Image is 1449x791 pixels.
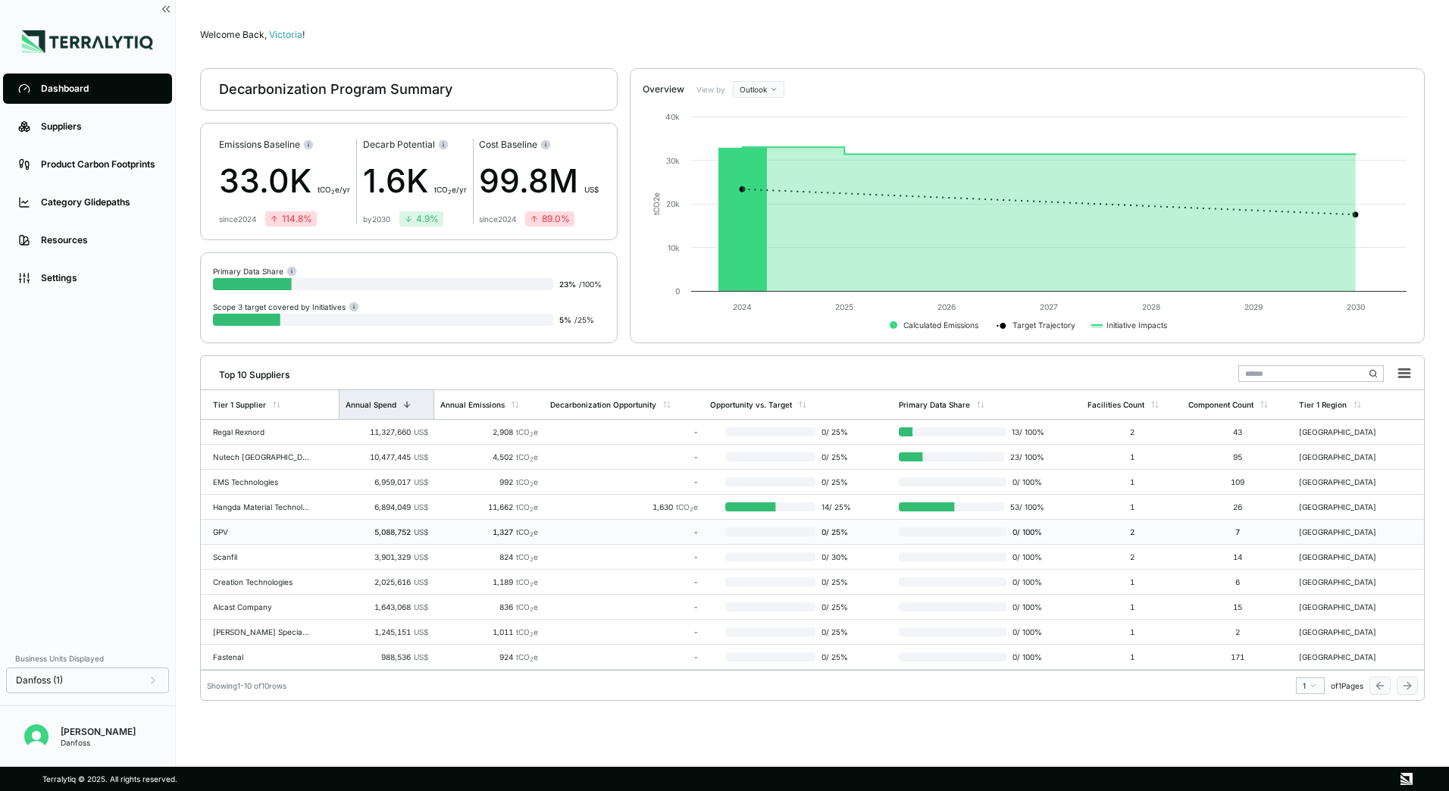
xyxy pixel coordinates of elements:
sub: 2 [530,606,534,613]
text: 2030 [1347,302,1365,311]
text: tCO e [652,192,661,215]
span: 0 / 25 % [815,602,856,611]
sub: 2 [530,456,534,463]
div: 1 [1088,452,1176,461]
img: Victoria Odoma [24,724,49,749]
div: 4,502 [440,452,538,461]
div: 1 [1303,681,1318,690]
div: Nutech [GEOGRAPHIC_DATA] [213,452,310,461]
div: 14 [1188,552,1287,561]
span: 0 / 100 % [1006,552,1044,561]
div: 33.0K [219,157,350,205]
sub: 2 [530,431,534,438]
span: 0 / 100 % [1006,602,1044,611]
div: - [550,477,698,486]
div: 992 [440,477,538,486]
text: Target Trajectory [1012,320,1075,330]
div: Category Glidepaths [41,196,157,208]
div: [GEOGRAPHIC_DATA] [1299,477,1396,486]
div: 1,643,068 [345,602,428,611]
span: 0 / 100 % [1006,652,1044,661]
span: / 100 % [579,280,602,289]
div: [GEOGRAPHIC_DATA] [1299,627,1396,636]
div: - [550,527,698,536]
div: 114.8 % [270,213,312,225]
div: Primary Data Share [213,265,297,277]
div: 1,189 [440,577,538,586]
div: 26 [1188,502,1287,511]
div: Annual Emissions [440,400,505,409]
span: of 1 Pages [1331,681,1363,690]
div: Tier 1 Region [1299,400,1347,409]
sub: 2 [448,189,452,195]
span: Victoria [269,29,305,40]
span: US$ [414,452,428,461]
div: [GEOGRAPHIC_DATA] [1299,652,1396,661]
div: Component Count [1188,400,1253,409]
span: US$ [414,427,428,436]
text: Initiative Impacts [1106,320,1167,330]
span: tCO e [676,502,698,511]
span: 0 / 25 % [815,452,856,461]
span: tCO e [516,477,538,486]
text: 10k [668,243,680,252]
div: - [550,627,698,636]
div: - [550,602,698,611]
div: - [550,552,698,561]
div: 3,901,329 [345,552,428,561]
span: 0 / 30 % [815,552,856,561]
div: 4.9 % [404,213,439,225]
div: 99.8M [479,157,599,205]
span: US$ [414,577,428,586]
span: 14 / 25 % [815,502,856,511]
div: Emissions Baseline [219,139,350,151]
div: 2 [1088,527,1176,536]
span: tCO e [516,452,538,461]
div: since 2024 [479,214,516,224]
button: Outlook [733,81,784,98]
div: 2,908 [440,427,538,436]
button: Open user button [18,718,55,755]
span: 0 / 25 % [815,652,856,661]
div: 10,477,445 [345,452,428,461]
div: 2,025,616 [345,577,428,586]
text: 2026 [937,302,956,311]
button: 1 [1296,677,1325,694]
div: 95 [1188,452,1287,461]
span: 0 / 25 % [815,427,856,436]
div: [GEOGRAPHIC_DATA] [1299,452,1396,461]
div: 15 [1188,602,1287,611]
span: US$ [584,185,599,194]
div: 1,011 [440,627,538,636]
div: - [550,577,698,586]
div: [GEOGRAPHIC_DATA] [1299,577,1396,586]
div: Creation Technologies [213,577,310,586]
div: Decarbonization Program Summary [219,80,452,98]
div: 1 [1088,652,1176,661]
sub: 2 [530,506,534,513]
div: 43 [1188,427,1287,436]
sub: 2 [530,581,534,588]
div: 988,536 [345,652,428,661]
div: 1 [1088,502,1176,511]
span: tCO e [516,527,538,536]
text: 40k [665,112,680,121]
div: [GEOGRAPHIC_DATA] [1299,552,1396,561]
text: 2024 [733,302,752,311]
div: - [550,427,698,436]
div: [GEOGRAPHIC_DATA] [1299,427,1396,436]
div: 109 [1188,477,1287,486]
div: Showing 1 - 10 of 10 rows [207,681,286,690]
div: Decarb Potential [363,139,467,151]
div: Fastenal [213,652,310,661]
div: Welcome Back, [200,29,1425,41]
div: Scanfil [213,552,310,561]
div: - [550,452,698,461]
sub: 2 [530,531,534,538]
span: 0 / 25 % [815,577,856,586]
text: 30k [666,156,680,165]
div: 924 [440,652,538,661]
span: tCO e [516,427,538,436]
span: tCO e [516,552,538,561]
div: 1,630 [550,502,698,511]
